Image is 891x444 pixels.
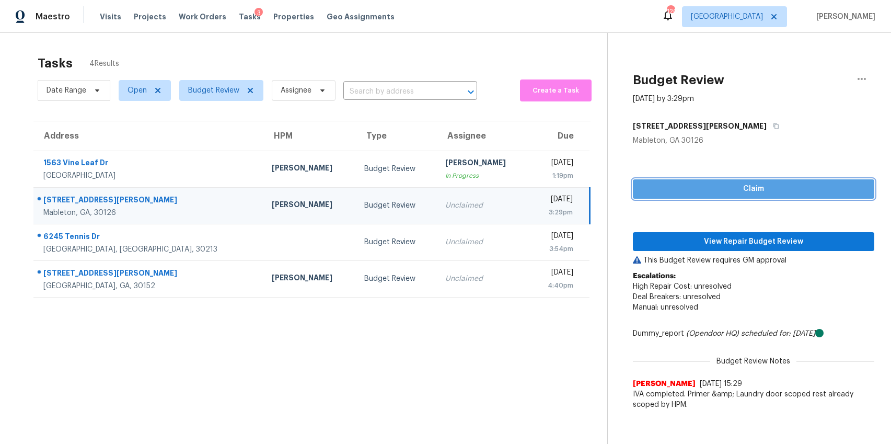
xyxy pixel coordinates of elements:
b: Escalations: [633,272,676,280]
span: View Repair Budget Review [641,235,866,248]
span: [DATE] 15:29 [700,380,742,388]
span: 4 Results [89,59,119,69]
span: Date Range [47,85,86,96]
span: Tasks [239,13,261,20]
div: 3:54pm [538,244,573,254]
span: Visits [100,12,121,22]
div: [DATE] [538,157,573,170]
span: Assignee [281,85,311,96]
div: Mableton, GA, 30126 [43,208,255,218]
div: Unclaimed [445,237,521,247]
div: 3:29pm [538,207,572,218]
div: 1563 Vine Leaf Dr [43,157,255,170]
div: [DATE] by 3:29pm [633,94,694,104]
button: Open [464,85,478,99]
i: (Opendoor HQ) [686,330,739,337]
div: Budget Review [364,237,429,247]
h5: [STREET_ADDRESS][PERSON_NAME] [633,121,767,131]
span: [PERSON_NAME] [633,379,696,389]
p: This Budget Review requires GM approval [633,255,875,266]
div: Dummy_report [633,328,875,339]
div: [DATE] [538,231,573,244]
div: Budget Review [364,274,429,284]
input: Search by address [343,84,448,100]
th: HPM [263,121,356,151]
span: Manual: unresolved [633,304,698,311]
i: scheduled for: [DATE] [741,330,815,337]
div: [STREET_ADDRESS][PERSON_NAME] [43,268,255,281]
span: Projects [134,12,166,22]
div: 6245 Tennis Dr [43,231,255,244]
div: [DATE] [538,194,572,207]
div: In Progress [445,170,521,181]
span: Open [128,85,147,96]
div: [DATE] [538,267,573,280]
span: [PERSON_NAME] [812,12,875,22]
div: [GEOGRAPHIC_DATA], GA, 30152 [43,281,255,291]
div: Unclaimed [445,274,521,284]
div: 4:40pm [538,280,573,291]
span: Deal Breakers: unresolved [633,293,721,301]
div: [GEOGRAPHIC_DATA] [43,170,255,181]
button: Claim [633,179,875,199]
div: Budget Review [364,164,429,174]
button: Create a Task [520,79,591,101]
div: [STREET_ADDRESS][PERSON_NAME] [43,195,255,208]
th: Address [33,121,263,151]
div: [GEOGRAPHIC_DATA], [GEOGRAPHIC_DATA], 30213 [43,244,255,255]
div: Budget Review [364,200,429,211]
button: Copy Address [767,117,781,135]
span: Budget Review [188,85,239,96]
th: Assignee [437,121,529,151]
span: Properties [273,12,314,22]
button: View Repair Budget Review [633,232,875,252]
span: Claim [641,183,866,196]
span: IVA completed. Primer &amp; Laundry door scoped rest already scoped by HPM. [633,389,875,410]
span: Geo Assignments [327,12,395,22]
div: Unclaimed [445,200,521,211]
span: Maestro [36,12,70,22]
h2: Budget Review [633,75,724,85]
span: Budget Review Notes [710,356,796,367]
div: Mableton, GA 30126 [633,135,875,146]
div: 126 [667,6,674,17]
span: High Repair Cost: unresolved [633,283,732,290]
div: [PERSON_NAME] [272,272,348,286]
div: [PERSON_NAME] [445,157,521,170]
div: 3 [254,8,263,18]
span: Work Orders [179,12,226,22]
div: [PERSON_NAME] [272,199,348,212]
th: Type [356,121,437,151]
h2: Tasks [38,58,73,69]
span: [GEOGRAPHIC_DATA] [691,12,763,22]
th: Due [529,121,589,151]
div: 1:19pm [538,170,573,181]
span: Create a Task [525,85,586,97]
div: [PERSON_NAME] [272,163,348,176]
